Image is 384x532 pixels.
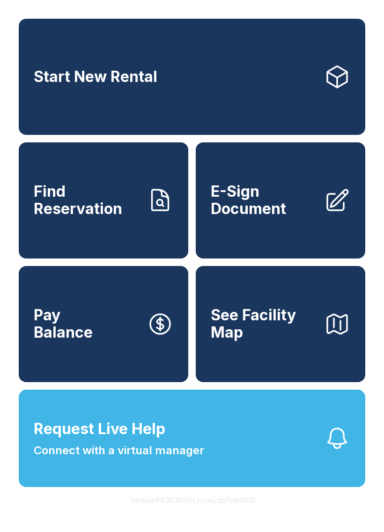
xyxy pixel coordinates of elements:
button: Request Live HelpConnect with a virtual manager [19,390,365,487]
span: See Facility Map [211,307,317,341]
button: See Facility Map [196,266,365,382]
span: Pay Balance [34,307,93,341]
span: Request Live Help [34,418,165,440]
a: Start New Rental [19,19,365,135]
a: E-Sign Document [196,142,365,259]
span: E-Sign Document [211,183,317,217]
a: PayBalance [19,266,188,382]
a: Find Reservation [19,142,188,259]
span: Connect with a virtual manager [34,442,204,459]
button: VersionPE2CWShLHxwLdo7nhiB05 [122,487,263,513]
span: Find Reservation [34,183,140,217]
span: Start New Rental [34,68,157,86]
